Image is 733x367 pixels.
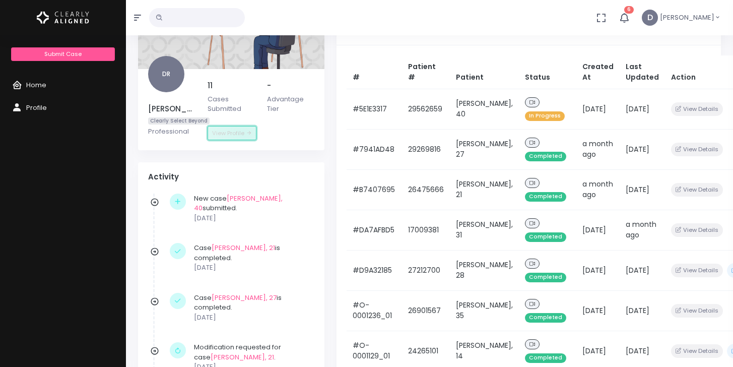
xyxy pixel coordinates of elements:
[525,313,566,323] span: Completed
[671,304,723,318] button: View Details
[402,290,450,331] td: 26901567
[620,290,665,331] td: [DATE]
[450,55,519,89] th: Patient
[620,89,665,129] td: [DATE]
[450,210,519,250] td: [PERSON_NAME], 31
[402,129,450,169] td: 29269816
[402,89,450,129] td: 29562659
[671,183,723,197] button: View Details
[194,243,309,273] div: Case is completed.
[671,223,723,237] button: View Details
[194,194,283,213] a: [PERSON_NAME], 40
[44,50,82,58] span: Submit Case
[525,192,566,202] span: Completed
[642,10,658,26] span: D
[450,129,519,169] td: [PERSON_NAME], 27
[525,273,566,282] span: Completed
[148,104,195,113] h5: [PERSON_NAME]
[212,293,277,302] a: [PERSON_NAME], 27
[347,169,402,210] td: #B7407695
[660,13,714,23] span: [PERSON_NAME]
[576,129,620,169] td: a month ago
[347,55,402,89] th: #
[576,250,620,290] td: [DATE]
[620,250,665,290] td: [DATE]
[576,169,620,210] td: a month ago
[525,232,566,242] span: Completed
[347,210,402,250] td: #DA7AFBD5
[450,290,519,331] td: [PERSON_NAME], 35
[671,102,723,116] button: View Details
[267,94,314,114] p: Advantage Tier
[208,126,256,140] a: View Profile
[208,94,255,114] p: Cases Submitted
[402,250,450,290] td: 27212700
[148,56,184,92] span: DR
[402,210,450,250] td: 17009381
[11,47,114,61] a: Submit Case
[576,89,620,129] td: [DATE]
[402,55,450,89] th: Patient #
[194,263,309,273] p: [DATE]
[525,353,566,363] span: Completed
[576,290,620,331] td: [DATE]
[148,127,195,137] p: Professional
[620,129,665,169] td: [DATE]
[267,81,314,90] h5: -
[26,103,47,112] span: Profile
[620,55,665,89] th: Last Updated
[194,313,309,323] p: [DATE]
[620,169,665,210] td: [DATE]
[37,7,89,28] img: Logo Horizontal
[194,213,309,223] p: [DATE]
[194,293,309,323] div: Case is completed.
[194,194,309,223] div: New case submitted.
[212,243,275,253] a: [PERSON_NAME], 21
[525,111,565,121] span: In Progress
[26,80,46,90] span: Home
[450,169,519,210] td: [PERSON_NAME], 21
[347,250,402,290] td: #D9A32185
[576,210,620,250] td: [DATE]
[148,172,314,181] h4: Activity
[347,89,402,129] td: #5E1E3317
[519,55,576,89] th: Status
[211,352,274,362] a: [PERSON_NAME], 21
[208,81,255,90] h5: 11
[671,344,723,358] button: View Details
[347,290,402,331] td: #O-0001236_01
[402,169,450,210] td: 26475666
[148,117,210,125] span: Clearly Select Beyond
[347,129,402,169] td: #7941AD48
[671,143,723,156] button: View Details
[620,210,665,250] td: a month ago
[525,152,566,161] span: Completed
[576,55,620,89] th: Created At
[450,89,519,129] td: [PERSON_NAME], 40
[450,250,519,290] td: [PERSON_NAME], 28
[671,264,723,277] button: View Details
[624,6,634,14] span: 6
